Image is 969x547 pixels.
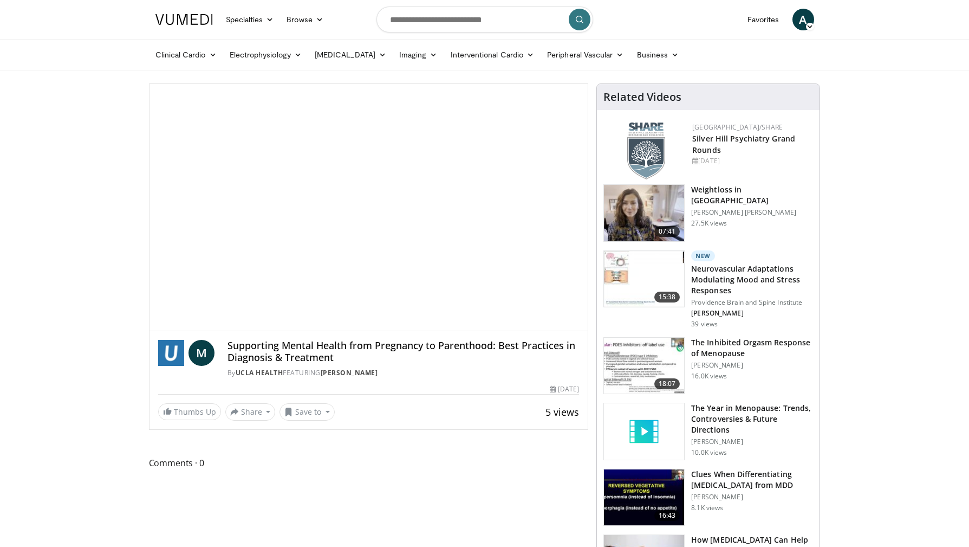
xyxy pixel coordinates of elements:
[691,309,813,318] p: [PERSON_NAME]
[219,9,281,30] a: Specialties
[444,44,541,66] a: Interventional Cardio
[691,504,723,512] p: 8.1K views
[692,123,783,132] a: [GEOGRAPHIC_DATA]/SHARE
[149,84,588,331] video-js: Video Player
[654,510,680,521] span: 16:43
[691,263,813,296] h3: Neurovascular Adaptations Modulating Mood and Stress Responses
[654,292,680,303] span: 15:38
[691,493,813,501] p: [PERSON_NAME]
[550,384,579,394] div: [DATE]
[691,469,813,491] h3: Clues When Differentiating [MEDICAL_DATA] from MDD
[741,9,786,30] a: Favorites
[158,403,221,420] a: Thumbs Up
[691,437,813,446] p: [PERSON_NAME]
[376,7,593,33] input: Search topics, interventions
[692,156,811,166] div: [DATE]
[604,338,684,394] img: 283c0f17-5e2d-42ba-a87c-168d447cdba4.150x105_q85_crop-smart_upscale.jpg
[227,340,580,363] h4: Supporting Mental Health from Pregnancy to Parenthood: Best Practices in Diagnosis & Treatment
[692,133,795,155] a: Silver Hill Psychiatry Grand Rounds
[541,44,630,66] a: Peripheral Vascular
[691,208,813,217] p: [PERSON_NAME] [PERSON_NAME]
[630,44,686,66] a: Business
[654,378,680,389] span: 18:07
[155,14,213,25] img: VuMedi Logo
[321,368,378,377] a: [PERSON_NAME]
[149,456,589,470] span: Comments 0
[603,337,813,395] a: 18:07 The Inhibited Orgasm Response of Menopause [PERSON_NAME] 16.0K views
[691,372,727,381] p: 16.0K views
[691,250,715,261] p: New
[545,406,579,419] span: 5 views
[603,184,813,242] a: 07:41 Weightloss in [GEOGRAPHIC_DATA] [PERSON_NAME] [PERSON_NAME] 27.5K views
[691,184,813,206] h3: Weightloss in [GEOGRAPHIC_DATA]
[158,340,184,366] img: UCLA Health
[691,403,813,435] h3: The Year in Menopause: Trends, Controversies & Future Directions
[792,9,814,30] a: A
[149,44,223,66] a: Clinical Cardio
[604,469,684,526] img: a6520382-d332-4ed3-9891-ee688fa49237.150x105_q85_crop-smart_upscale.jpg
[188,340,214,366] a: M
[604,251,684,307] img: 4562edde-ec7e-4758-8328-0659f7ef333d.150x105_q85_crop-smart_upscale.jpg
[603,91,681,104] h4: Related Videos
[604,403,684,460] img: video_placeholder_short.svg
[236,368,283,377] a: UCLA Health
[603,469,813,526] a: 16:43 Clues When Differentiating [MEDICAL_DATA] from MDD [PERSON_NAME] 8.1K views
[691,448,727,457] p: 10.0K views
[225,403,276,421] button: Share
[603,250,813,329] a: 15:38 New Neurovascular Adaptations Modulating Mood and Stress Responses Providence Brain and Spi...
[223,44,308,66] a: Electrophysiology
[691,219,727,228] p: 27.5K views
[627,123,665,179] img: f8aaeb6d-318f-4fcf-bd1d-54ce21f29e87.png.150x105_q85_autocrop_double_scale_upscale_version-0.2.png
[654,226,680,237] span: 07:41
[691,298,813,307] p: Providence Brain and Spine Institute
[603,403,813,460] a: The Year in Menopause: Trends, Controversies & Future Directions [PERSON_NAME] 10.0K views
[308,44,393,66] a: [MEDICAL_DATA]
[604,185,684,241] img: 9983fed1-7565-45be-8934-aef1103ce6e2.150x105_q85_crop-smart_upscale.jpg
[393,44,444,66] a: Imaging
[279,403,335,421] button: Save to
[280,9,330,30] a: Browse
[227,368,580,378] div: By FEATURING
[691,320,718,329] p: 39 views
[691,361,813,370] p: [PERSON_NAME]
[691,337,813,359] h3: The Inhibited Orgasm Response of Menopause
